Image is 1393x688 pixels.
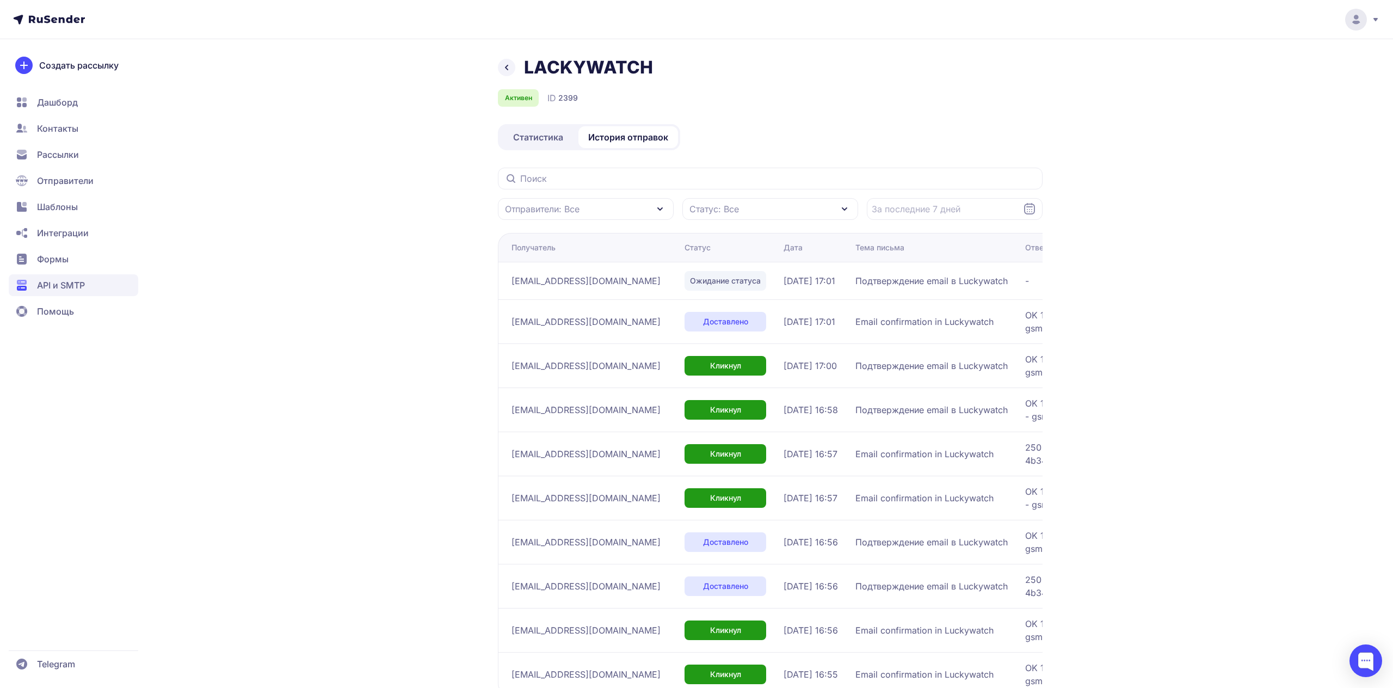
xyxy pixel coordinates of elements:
[1025,309,1297,335] span: OK 1756818101 2adb3069b0e04-5608279716dsi578911e87.470 - gsmtp
[710,404,741,415] span: Кликнул
[9,653,138,675] a: Telegram
[39,59,119,72] span: Создать рассылку
[710,669,741,680] span: Кликнул
[1025,529,1297,555] span: OK 1756817820 38308e7fff4ca-337f50badc6si3669501fa.289 - gsmtp
[1025,242,1071,253] div: Ответ SMTP
[524,57,653,78] h1: LACKYWATCH
[784,242,803,253] div: Дата
[784,315,835,328] span: [DATE] 17:01
[855,242,904,253] div: Тема письма
[1025,485,1297,511] span: OK 1756817871 2adb3069b0e04-560826c4dbesi597822e87.144 - gsmtp
[1025,353,1297,379] span: OK 1756818041 2adb3069b0e04-560827a65fesi579119e87.590 - gsmtp
[578,126,678,148] a: История отправок
[505,94,532,102] span: Активен
[690,275,761,286] span: Ожидание статуса
[784,274,835,287] span: [DATE] 17:01
[855,274,1008,287] span: Подтверждение email в Luckywatch
[784,580,838,593] span: [DATE] 16:56
[37,148,79,161] span: Рассылки
[588,131,668,144] span: История отправок
[703,537,748,548] span: Доставлено
[511,359,661,372] span: [EMAIL_ADDRESS][DOMAIN_NAME]
[1025,397,1297,423] span: OK 1756817915 2adb3069b0e04-560827932d6si565595e87.458 - gsmtp
[784,359,837,372] span: [DATE] 17:00
[511,536,661,549] span: [EMAIL_ADDRESS][DOMAIN_NAME]
[710,493,741,503] span: Кликнул
[855,668,994,681] span: Email confirmation in Luckywatch
[855,624,994,637] span: Email confirmation in Luckywatch
[855,315,994,328] span: Email confirmation in Luckywatch
[37,174,94,187] span: Отправители
[703,316,748,327] span: Доставлено
[855,580,1008,593] span: Подтверждение email в Luckywatch
[710,625,741,636] span: Кликнул
[855,359,1008,372] span: Подтверждение email в Luckywatch
[784,624,838,637] span: [DATE] 16:56
[689,202,739,216] span: Статус: Все
[511,315,661,328] span: [EMAIL_ADDRESS][DOMAIN_NAME]
[37,279,85,292] span: API и SMTP
[710,449,741,459] span: Кликнул
[558,93,578,103] span: 2399
[511,580,661,593] span: [EMAIL_ADDRESS][DOMAIN_NAME]
[505,202,580,216] span: Отправители: Все
[1025,274,1297,287] span: -
[37,226,89,239] span: Интеграции
[511,242,556,253] div: Получатель
[1025,617,1297,643] span: OK 1756817769 2adb3069b0e04-560826be4fesi555561e87.82 - gsmtp
[855,403,1008,416] span: Подтверждение email в Luckywatch
[1025,661,1297,687] span: OK 1756817721 2adb3069b0e04-560826bf865si583506e87.19 - gsmtp
[498,168,1043,189] input: Поиск
[511,624,661,637] span: [EMAIL_ADDRESS][DOMAIN_NAME]
[547,91,578,105] div: ID
[855,492,994,505] span: Email confirmation in Luckywatch
[710,360,741,371] span: Кликнул
[37,305,74,318] span: Помощь
[867,198,1043,220] input: Datepicker input
[37,122,78,135] span: Контакты
[703,581,748,592] span: Доставлено
[784,492,837,505] span: [DATE] 16:57
[1025,573,1297,599] span: 250 2.0.0 OK 1756817772 d75a77b69052e-4b34634292bsi7580271cf.804 - gsmtp
[511,274,661,287] span: [EMAIL_ADDRESS][DOMAIN_NAME]
[685,242,711,253] div: Статус
[1025,441,1297,467] span: 250 2.0.0 OK 1756817882 d75a77b69052e-4b346387ef7si7621151cf.1128 - gsmtp
[513,131,563,144] span: Статистика
[784,403,838,416] span: [DATE] 16:58
[511,403,661,416] span: [EMAIL_ADDRESS][DOMAIN_NAME]
[855,447,994,460] span: Email confirmation in Luckywatch
[37,200,78,213] span: Шаблоны
[784,668,838,681] span: [DATE] 16:55
[511,668,661,681] span: [EMAIL_ADDRESS][DOMAIN_NAME]
[511,447,661,460] span: [EMAIL_ADDRESS][DOMAIN_NAME]
[511,492,661,505] span: [EMAIL_ADDRESS][DOMAIN_NAME]
[37,96,78,109] span: Дашборд
[855,536,1008,549] span: Подтверждение email в Luckywatch
[37,253,69,266] span: Формы
[784,536,838,549] span: [DATE] 16:56
[500,126,576,148] a: Статистика
[37,658,75,671] span: Telegram
[784,447,837,460] span: [DATE] 16:57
